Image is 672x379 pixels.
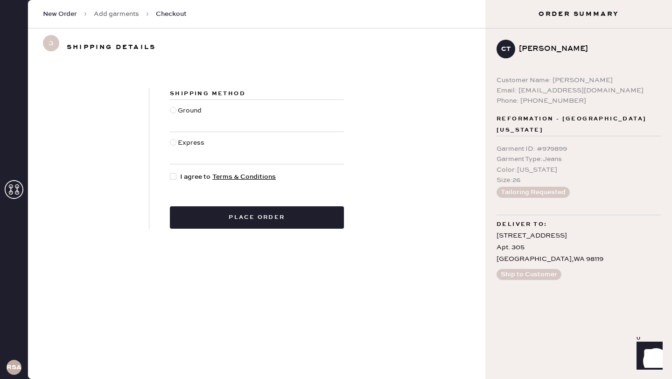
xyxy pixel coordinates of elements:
div: Email: [EMAIL_ADDRESS][DOMAIN_NAME] [497,85,661,96]
span: 3 [43,35,59,51]
span: New Order [43,9,77,19]
div: Phone: [PHONE_NUMBER] [497,96,661,106]
button: Place order [170,206,344,229]
div: Size : 26 [497,175,661,185]
h3: Shipping details [67,40,156,55]
button: Ship to Customer [497,269,561,280]
span: I agree to [180,172,276,182]
a: Terms & Conditions [212,173,276,181]
div: Color : [US_STATE] [497,165,661,175]
span: Reformation - [GEOGRAPHIC_DATA] [US_STATE] [497,113,661,136]
span: Shipping Method [170,90,245,97]
div: Ground [178,105,204,126]
div: Garment ID : # 979899 [497,144,661,154]
div: [PERSON_NAME] [519,43,653,55]
div: [STREET_ADDRESS] Apt. 305 [GEOGRAPHIC_DATA] , WA 98119 [497,230,661,266]
h3: RSA [7,364,21,371]
span: Deliver to: [497,219,547,230]
div: Garment Type : Jeans [497,154,661,164]
span: Checkout [156,9,187,19]
h3: CT [501,46,511,52]
div: Customer Name: [PERSON_NAME] [497,75,661,85]
h3: Order Summary [485,9,672,19]
button: Tailoring Requested [497,187,570,198]
a: Add garments [94,9,139,19]
div: Express [178,138,207,158]
iframe: Front Chat [628,337,668,377]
